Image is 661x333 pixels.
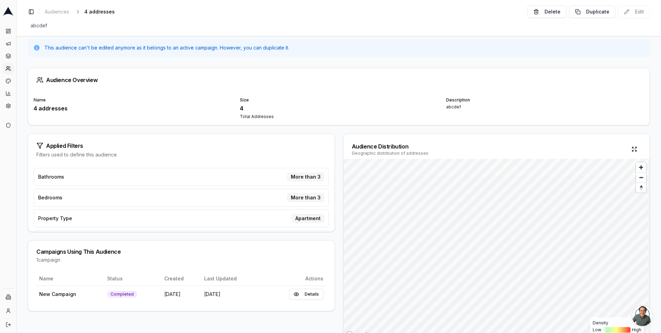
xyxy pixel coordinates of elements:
[201,286,262,303] td: [DATE]
[38,194,62,201] span: Bedrooms
[201,272,262,286] th: Last Updated
[636,172,646,182] button: Zoom out
[104,272,162,286] th: Status
[262,272,326,286] th: Actions
[632,327,641,333] span: High
[3,319,14,330] button: Log out
[352,142,428,151] div: Audience Distribution
[34,97,232,103] div: Name
[44,44,289,51] p: This audience can't be edited anymore as it belongs to an active campaign. However, you can dupli...
[162,272,201,286] th: Created
[38,215,72,222] span: Property Type
[636,162,646,172] button: Zoom in
[632,305,653,326] a: Open chat
[289,289,323,300] button: Details
[240,97,438,103] div: Size
[36,272,104,286] th: Name
[107,291,137,298] span: Completed
[36,286,104,303] td: New Campaign
[593,327,601,333] span: Low
[446,97,644,103] div: Description
[240,104,438,112] div: 4
[36,151,326,158] div: Filters used to define this audience
[446,104,644,110] div: abcdef
[36,249,326,254] div: Campaigns Using This Audience
[42,7,126,17] nav: breadcrumb
[292,214,324,223] div: Apartment
[635,183,647,192] span: Reset bearing to north
[636,182,646,192] button: Reset bearing to north
[593,320,641,326] div: Density
[34,104,232,112] div: 4 addresses
[352,151,428,156] div: Geographic distribution of addresses
[287,193,324,202] div: More than 3
[38,173,64,180] span: Bathrooms
[84,8,115,15] span: 4 addresses
[36,142,326,149] div: Applied Filters
[36,76,641,83] div: Audience Overview
[28,21,50,30] span: abcdef
[45,8,69,15] span: Audiences
[36,256,326,263] div: 1 campaign
[162,286,201,303] td: [DATE]
[569,6,615,18] button: Duplicate
[240,114,438,119] div: Total Addresses
[42,7,72,17] a: Audiences
[287,172,324,181] div: More than 3
[528,6,566,18] button: Delete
